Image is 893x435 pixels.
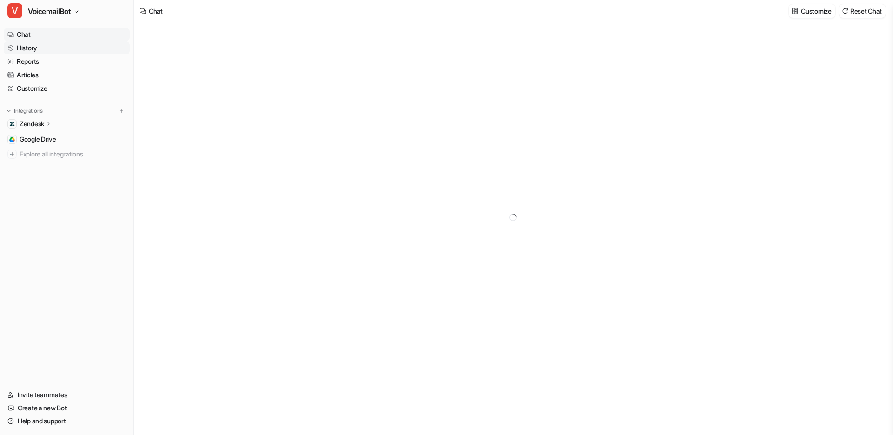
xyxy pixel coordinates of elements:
[9,136,15,142] img: Google Drive
[4,41,130,54] a: History
[4,106,46,116] button: Integrations
[28,5,71,18] span: VoicemailBot
[4,82,130,95] a: Customize
[4,133,130,146] a: Google DriveGoogle Drive
[20,147,126,162] span: Explore all integrations
[6,108,12,114] img: expand menu
[4,148,130,161] a: Explore all integrations
[801,6,831,16] p: Customize
[4,28,130,41] a: Chat
[149,6,163,16] div: Chat
[20,119,44,129] p: Zendesk
[842,7,848,14] img: reset
[839,4,886,18] button: Reset Chat
[792,7,798,14] img: customize
[9,121,15,127] img: Zendesk
[4,401,130,415] a: Create a new Bot
[118,108,125,114] img: menu_add.svg
[20,135,56,144] span: Google Drive
[7,150,17,159] img: explore all integrations
[4,415,130,428] a: Help and support
[14,107,43,115] p: Integrations
[4,388,130,401] a: Invite teammates
[789,4,835,18] button: Customize
[7,3,22,18] span: V
[4,68,130,82] a: Articles
[4,55,130,68] a: Reports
